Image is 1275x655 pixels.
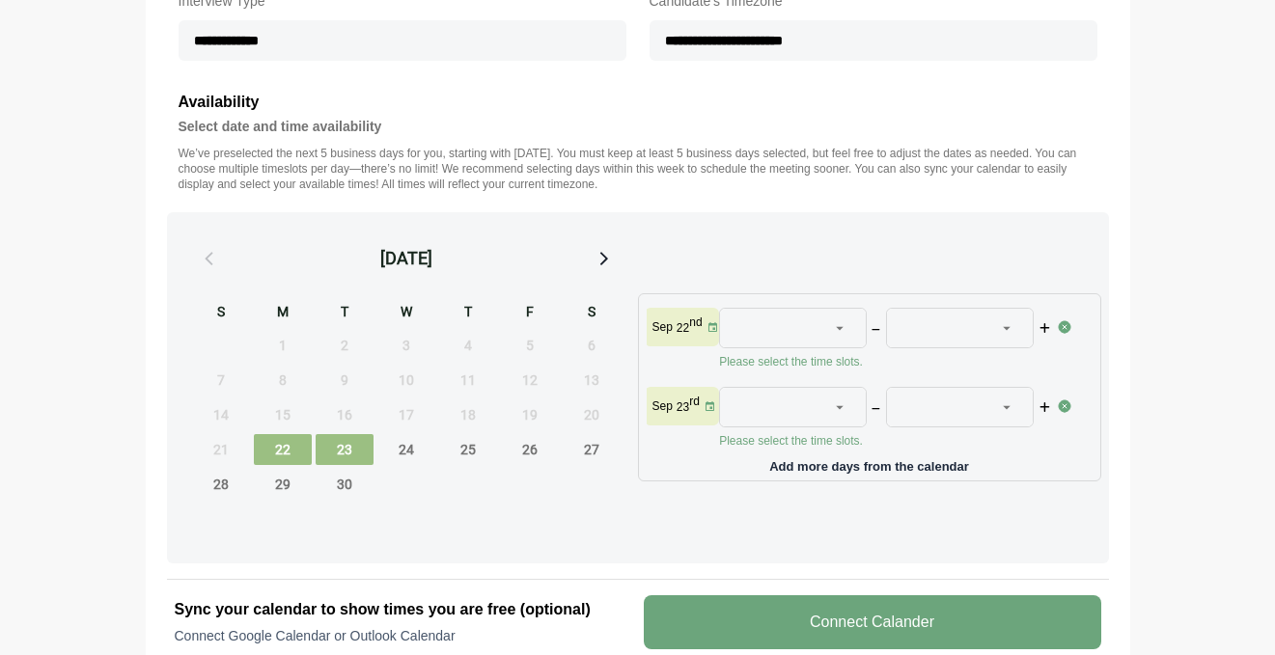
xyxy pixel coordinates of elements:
span: Thursday, September 18, 2025 [439,399,497,430]
div: T [316,301,374,326]
span: Sunday, September 28, 2025 [192,469,250,500]
span: Monday, September 1, 2025 [254,330,312,361]
div: T [439,301,497,326]
strong: 23 [677,400,689,414]
p: Add more days from the calendar [647,452,1093,473]
h4: Select date and time availability [179,115,1097,138]
p: Connect Google Calendar or Outlook Calendar [175,626,632,645]
h3: Availability [179,90,1097,115]
div: M [254,301,312,326]
span: Tuesday, September 23, 2025 [316,434,374,465]
p: Please select the time slots. [719,354,1057,369]
div: W [377,301,435,326]
span: Wednesday, September 17, 2025 [377,399,435,430]
span: Monday, September 22, 2025 [254,434,312,465]
span: Monday, September 29, 2025 [254,469,312,500]
div: S [192,301,250,326]
span: Wednesday, September 3, 2025 [377,330,435,361]
p: Please select the time slots. [719,433,1057,449]
div: S [563,301,621,326]
span: Tuesday, September 9, 2025 [316,365,374,396]
span: Tuesday, September 30, 2025 [316,469,374,500]
span: Friday, September 26, 2025 [501,434,559,465]
span: Saturday, September 13, 2025 [563,365,621,396]
div: [DATE] [380,245,432,272]
strong: 22 [677,321,689,335]
span: Sunday, September 21, 2025 [192,434,250,465]
span: Monday, September 8, 2025 [254,365,312,396]
span: Thursday, September 25, 2025 [439,434,497,465]
sup: nd [689,315,702,329]
span: Tuesday, September 16, 2025 [316,399,374,430]
v-button: Connect Calander [644,595,1101,649]
span: Wednesday, September 10, 2025 [377,365,435,396]
span: Thursday, September 4, 2025 [439,330,497,361]
span: Friday, September 19, 2025 [501,399,559,430]
span: Friday, September 12, 2025 [501,365,559,396]
span: Sunday, September 7, 2025 [192,365,250,396]
p: Sep [652,398,673,414]
span: Saturday, September 6, 2025 [563,330,621,361]
span: Wednesday, September 24, 2025 [377,434,435,465]
p: Sep [652,319,673,335]
span: Sunday, September 14, 2025 [192,399,250,430]
span: Tuesday, September 2, 2025 [316,330,374,361]
span: Saturday, September 20, 2025 [563,399,621,430]
sup: rd [689,395,700,408]
h2: Sync your calendar to show times you are free (optional) [175,598,632,621]
span: Friday, September 5, 2025 [501,330,559,361]
span: Saturday, September 27, 2025 [563,434,621,465]
div: F [501,301,559,326]
p: We’ve preselected the next 5 business days for you, starting with [DATE]. You must keep at least ... [179,146,1097,192]
span: Thursday, September 11, 2025 [439,365,497,396]
span: Monday, September 15, 2025 [254,399,312,430]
